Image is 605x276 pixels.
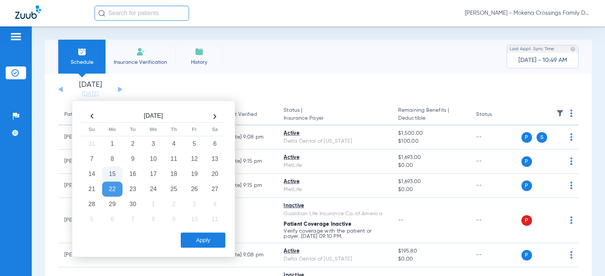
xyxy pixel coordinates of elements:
img: last sync help info [570,46,576,52]
span: P [521,156,532,167]
img: Search Icon [98,10,105,17]
span: $1,693.00 [398,178,464,186]
img: Manual Insurance Verification [136,47,145,56]
span: Last Appt. Sync Time: [510,45,555,53]
img: hamburger-icon [10,32,22,41]
span: [DATE] - 10:49 AM [518,57,567,64]
span: History [181,59,217,66]
div: Active [284,130,386,137]
div: Delta Dental of [US_STATE] [284,255,386,263]
td: -- [470,174,521,198]
img: group-dot-blue.svg [570,133,572,141]
div: Active [284,178,386,186]
div: Last Verified [226,111,257,119]
td: [DATE] 9:15 PM [220,174,278,198]
div: Inactive [284,202,386,210]
td: -- [470,150,521,174]
img: Zuub Logo [15,6,41,19]
div: Delta Dental of [US_STATE] [284,137,386,145]
td: -- [470,125,521,150]
td: -- [470,243,521,267]
span: Schedule [64,59,100,66]
div: Active [284,247,386,255]
img: group-dot-blue.svg [570,216,572,224]
img: filter.svg [556,109,564,117]
span: $195.80 [398,247,464,255]
span: $0.00 [398,162,464,170]
img: group-dot-blue.svg [570,182,572,189]
img: group-dot-blue.svg [570,251,572,259]
th: Status | [278,104,392,125]
th: Status [470,104,521,125]
button: Apply [181,233,225,248]
td: [DATE] 9:08 PM [220,125,278,150]
span: $0.00 [398,186,464,194]
p: Verify coverage with the patient or payer. [DATE] 09:10 PM. [284,228,386,239]
a: [DATE] [68,90,113,98]
span: [PERSON_NAME] - Mokena Crossings Family Dental [465,9,590,17]
span: $100.00 [398,137,464,145]
th: Remaining Benefits | [392,104,470,125]
div: Patient Name [64,111,98,119]
td: -- [470,198,521,243]
span: $1,500.00 [398,130,464,137]
td: [DATE] 9:15 PM [220,150,278,174]
span: P [521,250,532,261]
div: MetLife [284,162,386,170]
span: Insurance Verification [111,59,170,66]
img: group-dot-blue.svg [570,109,572,117]
div: Patient Name [64,111,120,119]
div: Guardian Life Insurance Co. of America [284,210,386,218]
span: P [521,180,532,191]
div: Active [284,154,386,162]
span: P [521,132,532,143]
th: [DATE] [102,110,205,123]
td: -- [220,198,278,243]
span: P [521,215,532,226]
span: -- [398,217,404,223]
img: Schedule [78,47,87,56]
span: $1,693.00 [398,154,464,162]
div: Last Verified [226,111,272,119]
img: group-dot-blue.svg [570,157,572,165]
span: Patient Coverage Inactive [284,222,351,227]
img: History [195,47,204,56]
span: $0.00 [398,255,464,263]
span: Insurance Payer [284,114,386,122]
span: S [537,132,547,143]
input: Search for patients [95,6,189,21]
div: MetLife [284,186,386,194]
td: [DATE] 9:08 PM [220,243,278,267]
li: [DATE] [68,81,113,98]
span: Deductible [398,114,464,122]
